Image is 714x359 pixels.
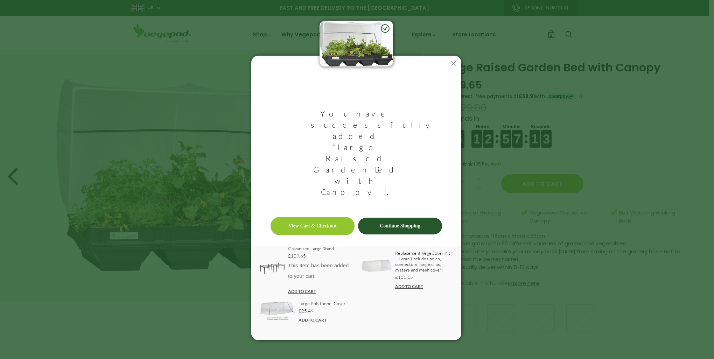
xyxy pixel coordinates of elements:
a: image [260,263,285,277]
a: £109.65 [288,251,351,260]
a: Large PolyTunnel Cover [299,301,345,306]
img: green-check.svg [381,24,390,33]
a: ADD TO CART [395,284,423,289]
a: ADD TO CART [299,317,327,323]
a: Galvanised Large Stand [288,246,351,251]
a: View Cart & Checkout [271,217,355,235]
a: image [260,302,295,323]
p: This Item has been added to your cart. [288,260,351,281]
a: Replacement VegeCover Kit – Large (includes poles, connectors, hinge clips, misters and mesh cover) [395,250,453,273]
a: £101.15 [395,273,453,282]
a: ADD TO CART [288,289,316,294]
img: image [362,260,392,277]
img: image [320,21,393,66]
h3: You have successfully added "Large Raised Garden Bed with Canopy". [311,94,402,217]
a: £25.49 [299,306,345,315]
a: image [362,260,392,281]
img: image [260,302,295,320]
a: Continue Shopping [358,218,442,234]
img: image [260,263,285,274]
button: Close [446,56,461,71]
